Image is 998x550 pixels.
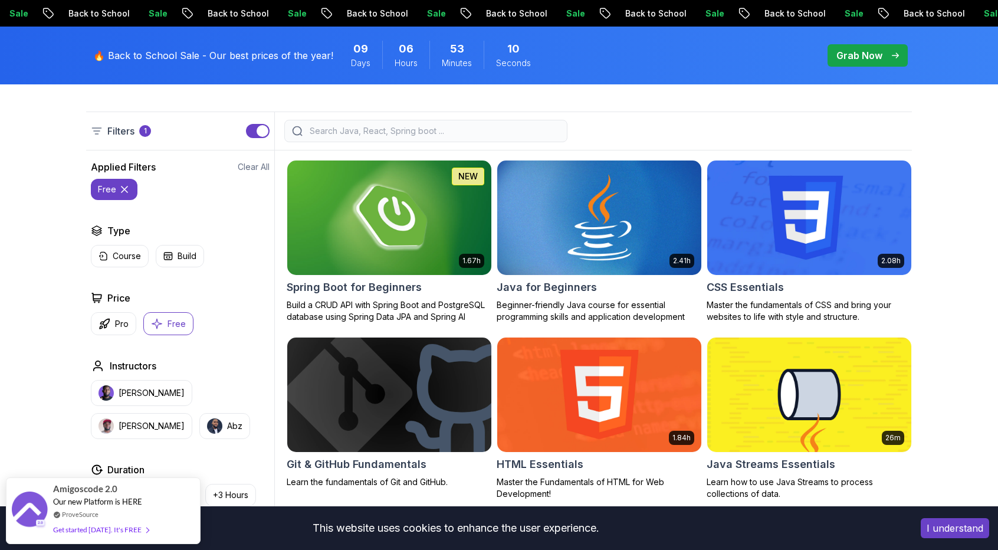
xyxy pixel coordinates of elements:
input: Search Java, React, Spring boot ... [307,125,560,137]
span: Hours [395,57,418,69]
button: +3 Hours [205,484,256,506]
p: Filters [107,124,134,138]
p: free [98,184,116,195]
button: free [91,179,137,200]
p: Sale [139,8,176,19]
h2: Java Streams Essentials [707,456,835,473]
p: Abz [227,420,242,432]
a: Git & GitHub Fundamentals cardGit & GitHub FundamentalsLearn the fundamentals of Git and GitHub. [287,337,492,488]
button: Clear All [238,161,270,173]
img: instructor img [99,418,114,434]
p: 🔥 Back to School Sale - Our best prices of the year! [93,48,333,63]
span: 6 Hours [399,41,413,57]
span: Amigoscode 2.0 [53,482,117,496]
img: CSS Essentials card [707,161,911,275]
p: Back to School [894,8,974,19]
p: 1.84h [672,433,691,443]
p: Sale [695,8,733,19]
a: CSS Essentials card2.08hCSS EssentialsMaster the fundamentals of CSS and bring your websites to l... [707,160,912,323]
p: Back to School [615,8,695,19]
img: instructor img [99,385,114,401]
h2: HTML Essentials [497,456,583,473]
h2: Spring Boot for Beginners [287,279,422,296]
p: Pro [115,318,129,330]
a: Java Streams Essentials card26mJava Streams EssentialsLearn how to use Java Streams to process co... [707,337,912,500]
img: HTML Essentials card [497,338,701,452]
a: ProveSource [62,509,99,519]
h2: Price [107,291,130,305]
p: Course [113,250,141,262]
p: Grab Now [836,48,882,63]
p: 1 [144,126,147,136]
p: Sale [278,8,316,19]
p: NEW [458,171,478,182]
img: instructor img [207,418,222,434]
a: Java for Beginners card2.41hJava for BeginnersBeginner-friendly Java course for essential program... [497,160,702,323]
p: 1.67h [462,256,481,266]
button: Pro [91,312,136,335]
h2: Applied Filters [91,160,156,174]
p: Back to School [198,8,278,19]
button: instructor img[PERSON_NAME] [91,380,192,406]
p: Learn the fundamentals of Git and GitHub. [287,476,492,488]
span: Our new Platform is HERE [53,497,142,506]
span: Seconds [496,57,531,69]
p: 2.08h [881,256,901,266]
p: Build [178,250,196,262]
p: Free [168,318,186,330]
span: 9 Days [353,41,368,57]
button: Free [143,312,193,335]
img: provesource social proof notification image [12,492,47,530]
p: [PERSON_NAME] [119,420,185,432]
p: Sale [417,8,455,19]
img: Java for Beginners card [492,158,706,277]
p: Sale [556,8,594,19]
button: instructor img[PERSON_NAME] [91,413,192,439]
div: This website uses cookies to enhance the user experience. [9,515,903,541]
p: Build a CRUD API with Spring Boot and PostgreSQL database using Spring Data JPA and Spring AI [287,299,492,323]
h2: CSS Essentials [707,279,784,296]
span: Minutes [442,57,472,69]
p: Beginner-friendly Java course for essential programming skills and application development [497,299,702,323]
p: Back to School [754,8,835,19]
p: Master the fundamentals of CSS and bring your websites to life with style and structure. [707,299,912,323]
a: Spring Boot for Beginners card1.67hNEWSpring Boot for BeginnersBuild a CRUD API with Spring Boot ... [287,160,492,323]
h2: Instructors [110,359,156,373]
a: HTML Essentials card1.84hHTML EssentialsMaster the Fundamentals of HTML for Web Development! [497,337,702,500]
span: Days [351,57,370,69]
h2: Type [107,224,130,238]
p: 26m [885,433,901,443]
h2: Duration [107,463,145,477]
p: Back to School [337,8,417,19]
span: 53 Minutes [450,41,464,57]
span: 10 Seconds [507,41,520,57]
button: instructor imgAbz [199,413,250,439]
button: Accept cookies [921,518,989,538]
p: [PERSON_NAME] [119,387,185,399]
img: Java Streams Essentials card [707,338,911,452]
p: 2.41h [673,256,691,266]
p: Back to School [58,8,139,19]
div: Get started [DATE]. It's FREE [53,523,149,536]
img: Spring Boot for Beginners card [287,161,491,275]
p: Sale [835,8,872,19]
button: Build [156,245,204,267]
img: Git & GitHub Fundamentals card [287,338,491,452]
p: +3 Hours [213,489,248,501]
h2: Git & GitHub Fundamentals [287,456,426,473]
p: Learn how to use Java Streams to process collections of data. [707,476,912,500]
h2: Java for Beginners [497,279,597,296]
p: Master the Fundamentals of HTML for Web Development! [497,476,702,500]
button: Course [91,245,149,267]
p: Back to School [476,8,556,19]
